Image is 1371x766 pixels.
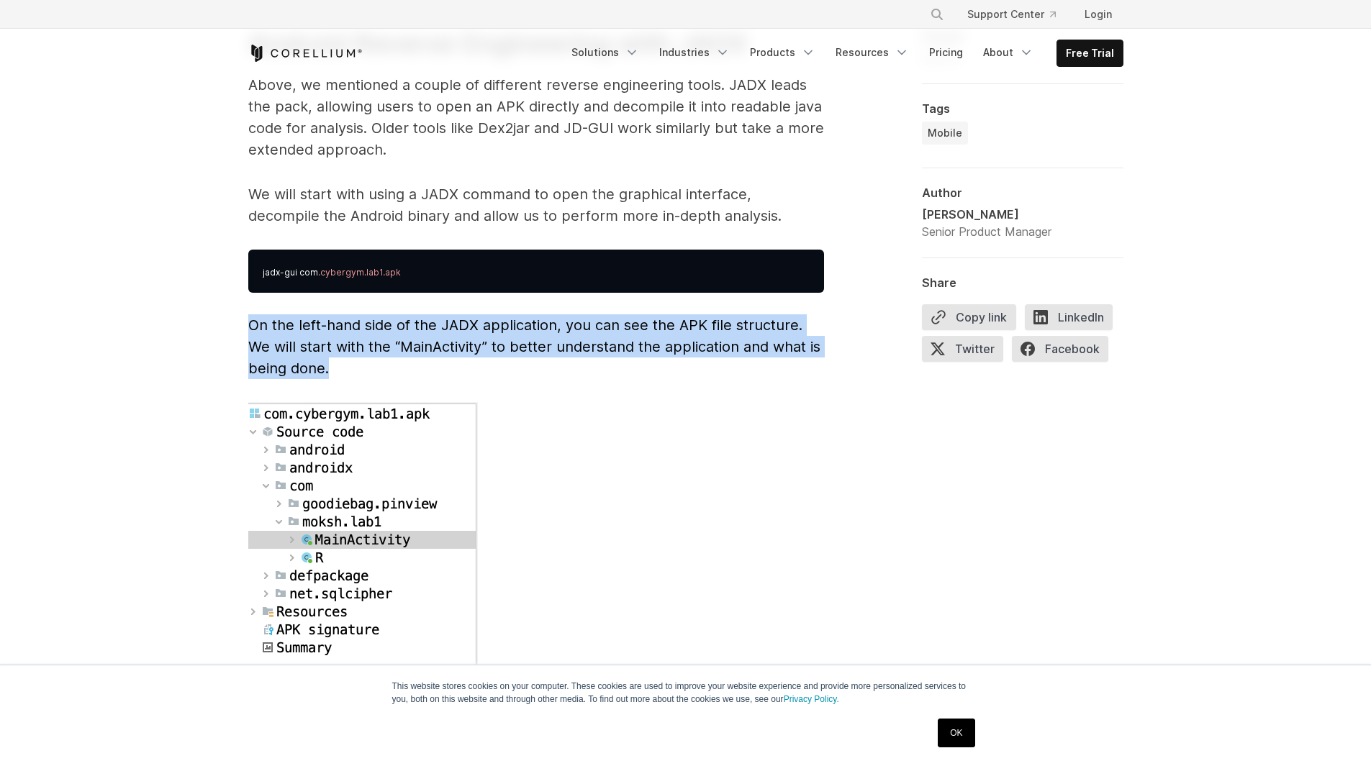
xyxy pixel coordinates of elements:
div: Tags [922,101,1123,116]
span: Facebook [1012,336,1108,362]
span: jadx-gui com [263,267,318,278]
a: About [974,40,1042,65]
a: Solutions [563,40,648,65]
div: Share [922,275,1123,290]
div: Author [922,186,1123,200]
a: Facebook [1012,336,1117,368]
div: Senior Product Manager [922,223,1051,240]
a: Mobile [922,122,968,145]
p: This website stores cookies on your computer. These cookies are used to improve your website expe... [392,680,979,706]
a: Login [1073,1,1123,27]
a: LinkedIn [1025,304,1121,336]
span: .cybergym.lab1.apk [318,267,401,278]
div: [PERSON_NAME] [922,206,1051,223]
a: Corellium Home [248,45,363,62]
p: We will start with using a JADX command to open the graphical interface, decompile the Android bi... [248,183,824,227]
a: Privacy Policy. [784,694,839,704]
img: Screenshot from the JADX application; showcasing the APK file structure and the “MainActivity" tab [248,402,478,683]
a: Industries [651,40,738,65]
a: Twitter [922,336,1012,368]
div: Navigation Menu [913,1,1123,27]
span: Mobile [928,126,962,140]
span: On the left-hand side of the JADX application, you can see the APK file structure. We will start ... [248,316,820,377]
a: Support Center [956,1,1067,27]
a: Free Trial [1057,40,1123,66]
button: Search [924,1,950,27]
p: Above, we mentioned a couple of different reverse engineering tools. JADX leads the pack, allowin... [248,74,824,160]
span: LinkedIn [1025,304,1113,330]
a: Products [741,40,824,65]
span: Twitter [922,336,1003,362]
a: OK [938,719,974,747]
button: Copy link [922,304,1016,330]
div: Navigation Menu [563,40,1123,67]
a: Resources [827,40,918,65]
a: Pricing [920,40,972,65]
